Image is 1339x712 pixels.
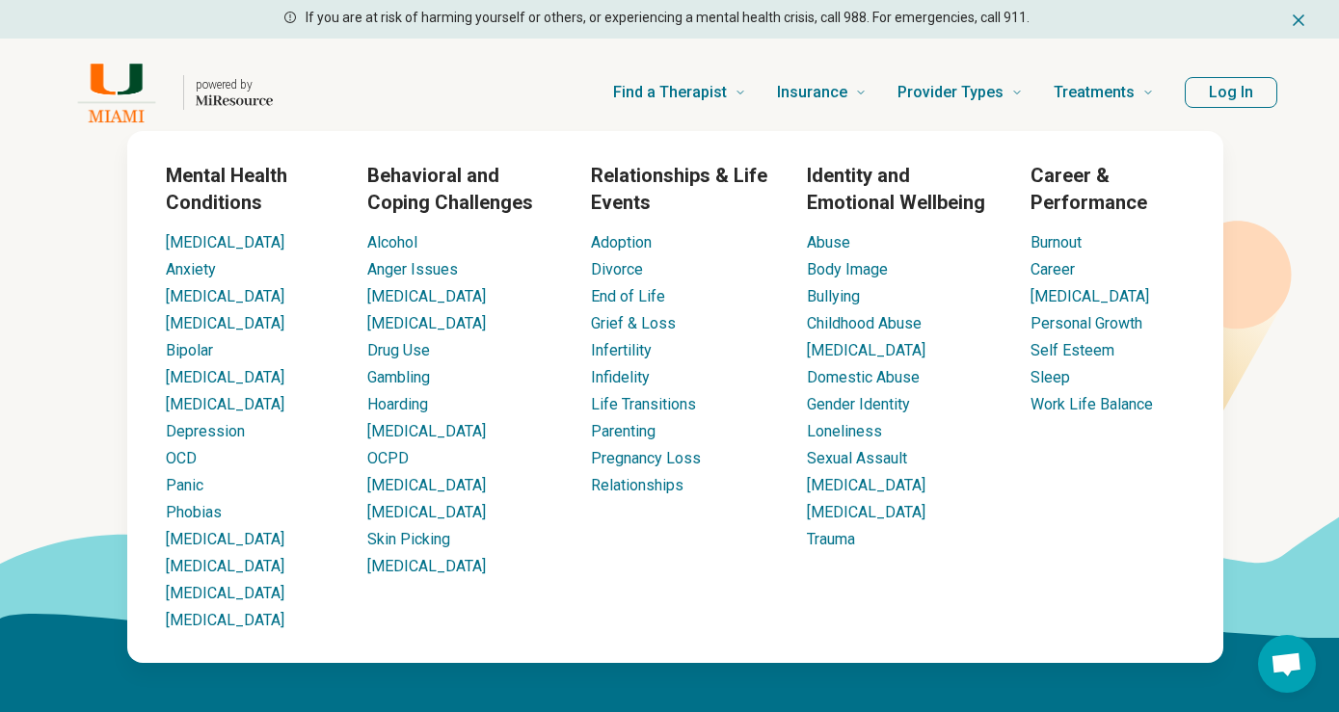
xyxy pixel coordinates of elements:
a: [MEDICAL_DATA] [166,395,284,413]
a: Trauma [807,530,855,548]
a: Home page [62,62,273,123]
a: [MEDICAL_DATA] [367,557,486,575]
a: [MEDICAL_DATA] [367,422,486,440]
button: Dismiss [1289,8,1308,31]
a: [MEDICAL_DATA] [807,341,925,359]
a: Parenting [591,422,656,440]
a: Provider Types [897,54,1023,131]
h3: Mental Health Conditions [166,162,336,216]
a: Abuse [807,233,850,251]
a: Anxiety [166,260,216,278]
a: Life Transitions [591,395,696,413]
a: [MEDICAL_DATA] [166,368,284,386]
a: Bullying [807,287,860,305]
a: Open chat [1258,635,1316,693]
a: Divorce [591,260,643,278]
a: Personal Growth [1031,314,1142,332]
a: Career [1031,260,1075,278]
a: [MEDICAL_DATA] [807,503,925,521]
a: [MEDICAL_DATA] [807,476,925,494]
p: powered by [196,77,273,92]
a: End of Life [591,287,665,305]
h3: Relationships & Life Events [591,162,776,216]
a: [MEDICAL_DATA] [166,233,284,251]
span: Provider Types [897,79,1004,106]
a: Adoption [591,233,652,251]
h3: Behavioral and Coping Challenges [367,162,560,216]
a: Depression [166,422,245,440]
a: Sexual Assault [807,449,907,467]
a: [MEDICAL_DATA] [166,584,284,602]
a: OCPD [367,449,409,467]
a: Grief & Loss [591,314,676,332]
span: Find a Therapist [613,79,727,106]
a: Skin Picking [367,530,450,548]
a: [MEDICAL_DATA] [166,611,284,629]
a: Find a Therapist [613,54,746,131]
a: Sleep [1031,368,1070,386]
a: Infidelity [591,368,650,386]
p: If you are at risk of harming yourself or others, or experiencing a mental health crisis, call 98... [306,8,1030,28]
a: Gender Identity [807,395,910,413]
a: Drug Use [367,341,430,359]
a: [MEDICAL_DATA] [1031,287,1149,305]
a: Hoarding [367,395,428,413]
a: Panic [166,476,203,494]
span: Insurance [777,79,847,106]
a: [MEDICAL_DATA] [166,314,284,332]
a: Burnout [1031,233,1082,251]
a: Alcohol [367,233,417,251]
a: Relationships [591,476,683,494]
a: [MEDICAL_DATA] [367,476,486,494]
a: Anger Issues [367,260,458,278]
a: [MEDICAL_DATA] [367,287,486,305]
span: Treatments [1054,79,1135,106]
a: OCD [166,449,197,467]
a: Bipolar [166,341,213,359]
a: Body Image [807,260,888,278]
a: Infertility [591,341,652,359]
a: Childhood Abuse [807,314,922,332]
h3: Identity and Emotional Wellbeing [807,162,1000,216]
a: Pregnancy Loss [591,449,701,467]
h3: Career & Performance [1031,162,1185,216]
a: Treatments [1054,54,1154,131]
a: Insurance [777,54,867,131]
a: [MEDICAL_DATA] [166,557,284,575]
a: Domestic Abuse [807,368,920,386]
a: [MEDICAL_DATA] [367,503,486,521]
a: Loneliness [807,422,882,440]
a: Phobias [166,503,222,521]
div: Find a Therapist [12,131,1339,663]
a: Work Life Balance [1031,395,1153,413]
a: [MEDICAL_DATA] [367,314,486,332]
a: Self Esteem [1031,341,1114,359]
button: Log In [1185,77,1277,108]
a: [MEDICAL_DATA] [166,287,284,305]
a: Gambling [367,368,430,386]
a: [MEDICAL_DATA] [166,530,284,548]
